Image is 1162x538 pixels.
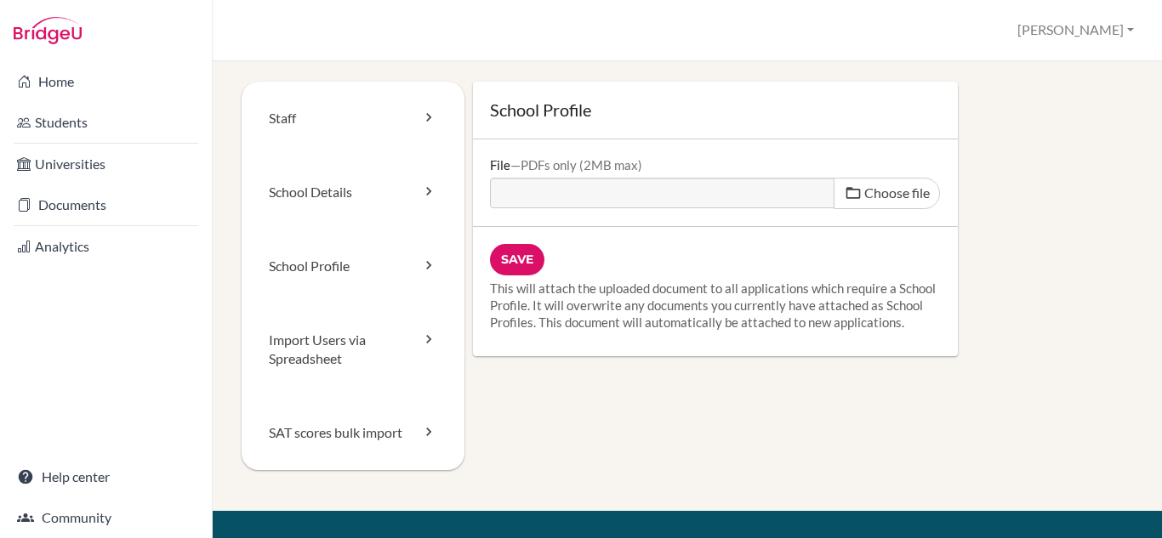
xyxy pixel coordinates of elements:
label: File [490,156,642,173]
a: School Details [242,156,464,229]
p: This will attach the uploaded document to all applications which require a School Profile. It wil... [490,280,941,331]
a: Universities [3,147,208,181]
button: [PERSON_NAME] [1010,14,1142,46]
a: School Profile [242,229,464,303]
a: Help center [3,460,208,494]
a: Analytics [3,229,208,263]
a: Import Users via Spreadsheet [242,303,464,397]
a: Documents [3,188,208,222]
input: Save [490,244,544,275]
a: Students [3,105,208,139]
a: SAT scores bulk import [242,396,464,470]
a: Staff [242,82,464,156]
h1: School Profile [490,99,941,122]
div: PDFs only (2MB max) [510,157,642,173]
a: Community [3,501,208,535]
span: Choose file [864,184,930,201]
img: Bridge-U [14,17,82,44]
a: Home [3,65,208,99]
